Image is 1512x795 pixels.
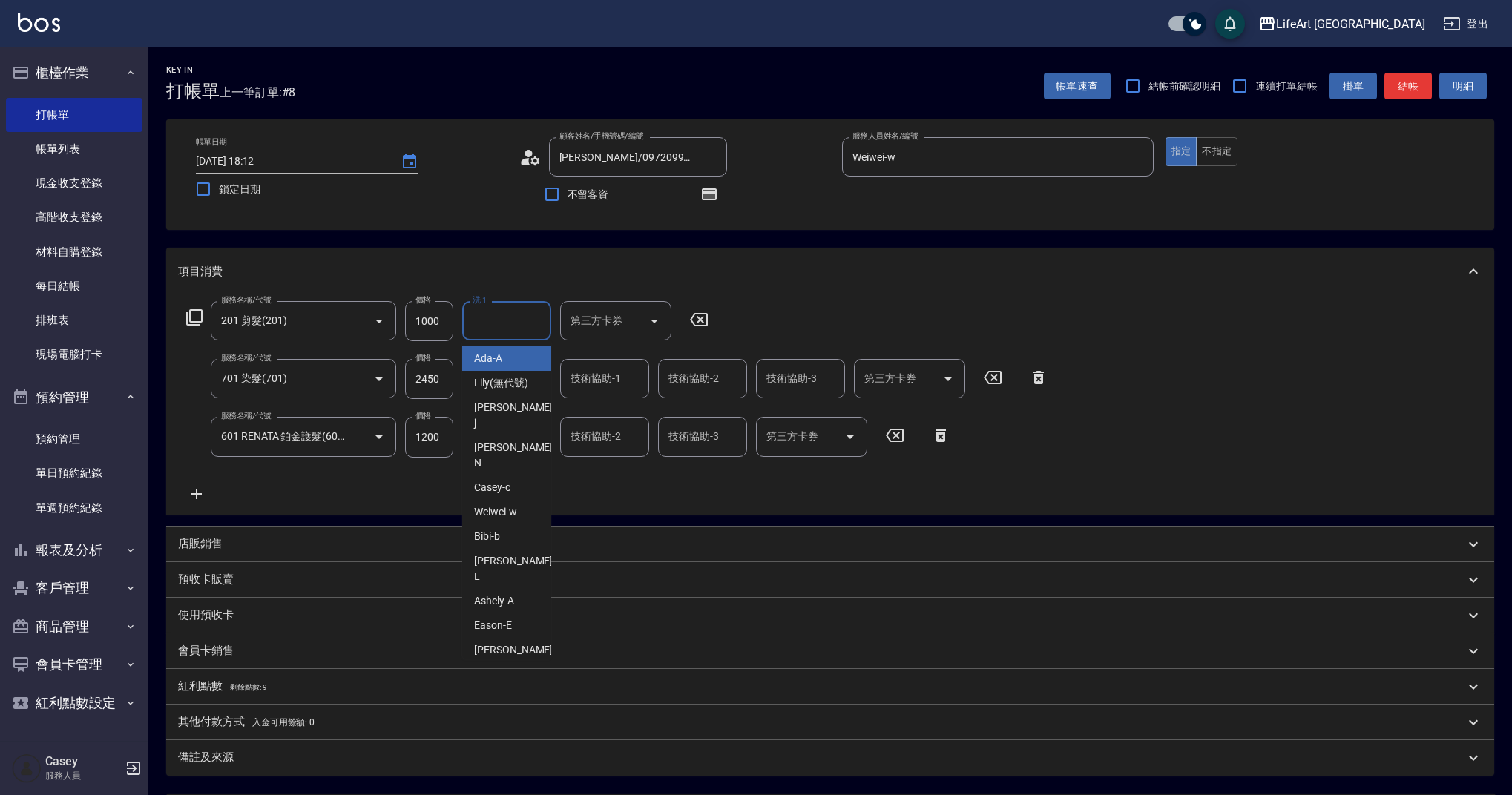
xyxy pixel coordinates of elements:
[166,705,1494,740] div: 其他付款方式入金可用餘額: 0
[166,527,1494,562] div: 店販銷售
[252,717,315,728] span: 入金可用餘額: 0
[1044,73,1111,100] button: 帳單速查
[367,309,391,333] button: Open
[45,754,121,769] h5: Casey
[415,352,431,363] label: 價格
[178,572,234,587] p: 預收卡販賣
[852,131,918,142] label: 服務人員姓名/編號
[568,187,609,202] span: 不留客資
[196,136,227,148] label: 帳單日期
[1329,73,1377,100] button: 掛單
[166,669,1494,705] div: 紅利點數剩餘點數: 9
[230,683,267,691] span: 剩餘點數: 9
[166,248,1494,295] div: 項目消費
[6,422,142,456] a: 預約管理
[1439,73,1487,100] button: 明細
[6,684,142,722] button: 紅利點數設定
[219,182,260,197] span: 鎖定日期
[221,352,271,363] label: 服務名稱/代號
[196,149,386,174] input: YYYY/MM/DD hh:mm
[392,144,427,179] button: Choose date, selected date is 2025-09-06
[367,367,391,391] button: Open
[415,410,431,421] label: 價格
[178,714,315,730] p: 其他付款方式
[1196,137,1237,166] button: 不指定
[642,309,666,333] button: Open
[178,643,234,659] p: 會員卡銷售
[474,642,553,673] span: [PERSON_NAME] (無代號)
[6,491,142,525] a: 單週預約紀錄
[6,569,142,607] button: 客戶管理
[474,593,514,609] span: Ashely -A
[6,200,142,234] a: 高階收支登錄
[6,456,142,490] a: 單日預約紀錄
[415,294,431,306] label: 價格
[474,618,512,633] span: Eason -E
[178,750,234,765] p: 備註及來源
[474,480,510,495] span: Casey -c
[18,13,60,32] img: Logo
[166,65,220,75] h2: Key In
[473,294,487,306] label: 洗-1
[6,607,142,646] button: 商品管理
[474,504,517,520] span: Weiwei -w
[1437,10,1494,38] button: 登出
[6,53,142,92] button: 櫃檯作業
[474,440,556,471] span: [PERSON_NAME] -N
[6,337,142,372] a: 現場電腦打卡
[474,553,556,584] span: [PERSON_NAME] -L
[6,269,142,303] a: 每日結帳
[6,132,142,166] a: 帳單列表
[367,425,391,449] button: Open
[166,598,1494,633] div: 使用預收卡
[45,769,121,782] p: 服務人員
[474,351,502,366] span: Ada -A
[178,536,223,552] p: 店販銷售
[1148,79,1221,94] span: 結帳前確認明細
[6,378,142,417] button: 預約管理
[474,529,500,544] span: Bibi -b
[221,410,271,421] label: 服務名稱/代號
[1276,15,1425,33] div: LifeArt [GEOGRAPHIC_DATA]
[220,83,296,102] span: 上一筆訂單:#8
[838,425,862,449] button: Open
[178,679,266,695] p: 紅利點數
[166,740,1494,776] div: 備註及來源
[1252,9,1431,39] button: LifeArt [GEOGRAPHIC_DATA]
[936,367,960,391] button: Open
[1384,73,1432,100] button: 結帳
[474,375,528,391] span: Lily (無代號)
[178,264,223,280] p: 項目消費
[6,235,142,269] a: 材料自購登錄
[166,562,1494,598] div: 預收卡販賣
[6,98,142,132] a: 打帳單
[6,531,142,570] button: 報表及分析
[474,400,556,431] span: [PERSON_NAME] -j
[1255,79,1318,94] span: 連續打單結帳
[221,294,271,306] label: 服務名稱/代號
[1215,9,1245,39] button: save
[6,303,142,337] a: 排班表
[1166,137,1197,166] button: 指定
[12,753,42,783] img: Person
[166,81,220,102] h3: 打帳單
[559,131,644,142] label: 顧客姓名/手機號碼/編號
[6,645,142,684] button: 會員卡管理
[6,166,142,200] a: 現金收支登錄
[178,607,234,623] p: 使用預收卡
[166,633,1494,669] div: 會員卡銷售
